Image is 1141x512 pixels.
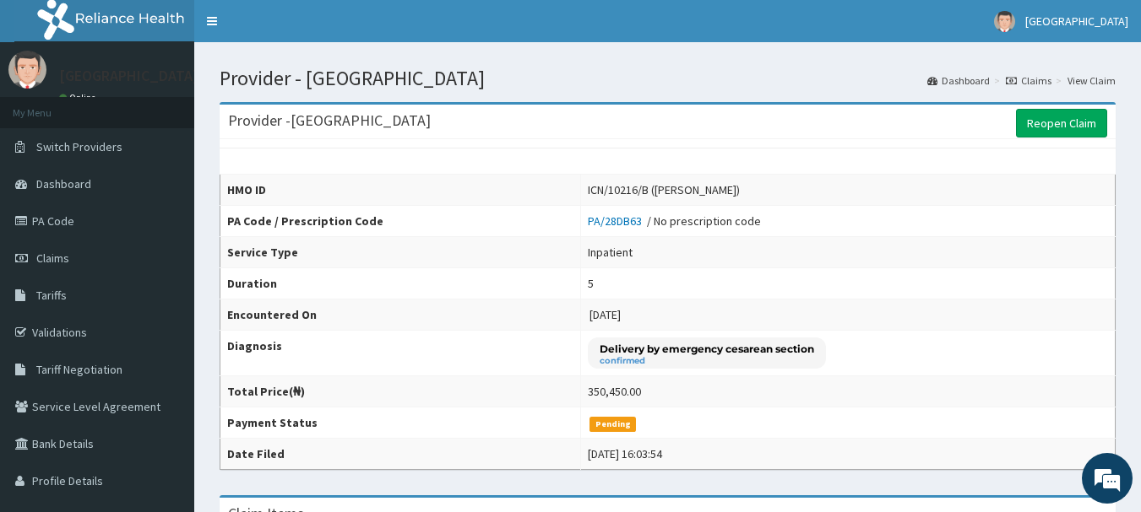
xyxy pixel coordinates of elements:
[588,275,594,292] div: 5
[1068,73,1116,88] a: View Claim
[588,244,633,261] div: Inpatient
[8,51,46,89] img: User Image
[927,73,990,88] a: Dashboard
[1016,109,1107,137] a: Reopen Claim
[59,68,198,84] p: [GEOGRAPHIC_DATA]
[228,113,431,128] h3: Provider - [GEOGRAPHIC_DATA]
[994,11,1015,32] img: User Image
[1025,13,1128,29] span: [GEOGRAPHIC_DATA]
[588,213,761,229] div: / No prescription code
[588,213,647,229] a: PA/28DB63
[220,237,581,268] th: Service Type
[588,181,740,198] div: ICN/10216/B ([PERSON_NAME])
[588,383,641,400] div: 350,450.00
[220,331,581,376] th: Diagnosis
[600,357,814,365] small: confirmed
[588,445,662,462] div: [DATE] 16:03:54
[220,376,581,407] th: Total Price(₦)
[220,67,1116,89] h1: Provider - [GEOGRAPHIC_DATA]
[590,307,621,322] span: [DATE]
[220,175,581,206] th: HMO ID
[59,92,100,104] a: Online
[590,417,636,432] span: Pending
[36,176,91,191] span: Dashboard
[220,407,581,439] th: Payment Status
[36,251,69,266] span: Claims
[220,268,581,299] th: Duration
[36,139,122,154] span: Switch Providers
[36,362,122,377] span: Tariff Negotiation
[36,288,67,303] span: Tariffs
[220,206,581,237] th: PA Code / Prescription Code
[220,299,581,331] th: Encountered On
[220,439,581,470] th: Date Filed
[1006,73,1051,88] a: Claims
[600,342,814,356] p: Delivery by emergency cesarean section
